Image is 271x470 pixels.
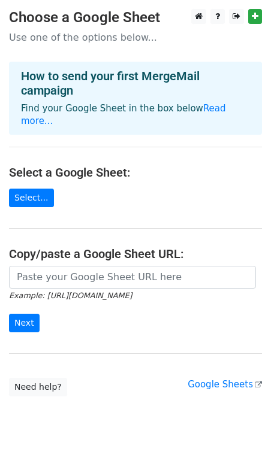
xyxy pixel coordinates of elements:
a: Select... [9,189,54,207]
a: Need help? [9,378,67,396]
p: Use one of the options below... [9,31,262,44]
h4: Select a Google Sheet: [9,165,262,180]
input: Paste your Google Sheet URL here [9,266,256,289]
h3: Choose a Google Sheet [9,9,262,26]
a: Google Sheets [188,379,262,390]
h4: How to send your first MergeMail campaign [21,69,250,98]
a: Read more... [21,103,226,126]
input: Next [9,314,40,332]
small: Example: [URL][DOMAIN_NAME] [9,291,132,300]
h4: Copy/paste a Google Sheet URL: [9,247,262,261]
p: Find your Google Sheet in the box below [21,102,250,128]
